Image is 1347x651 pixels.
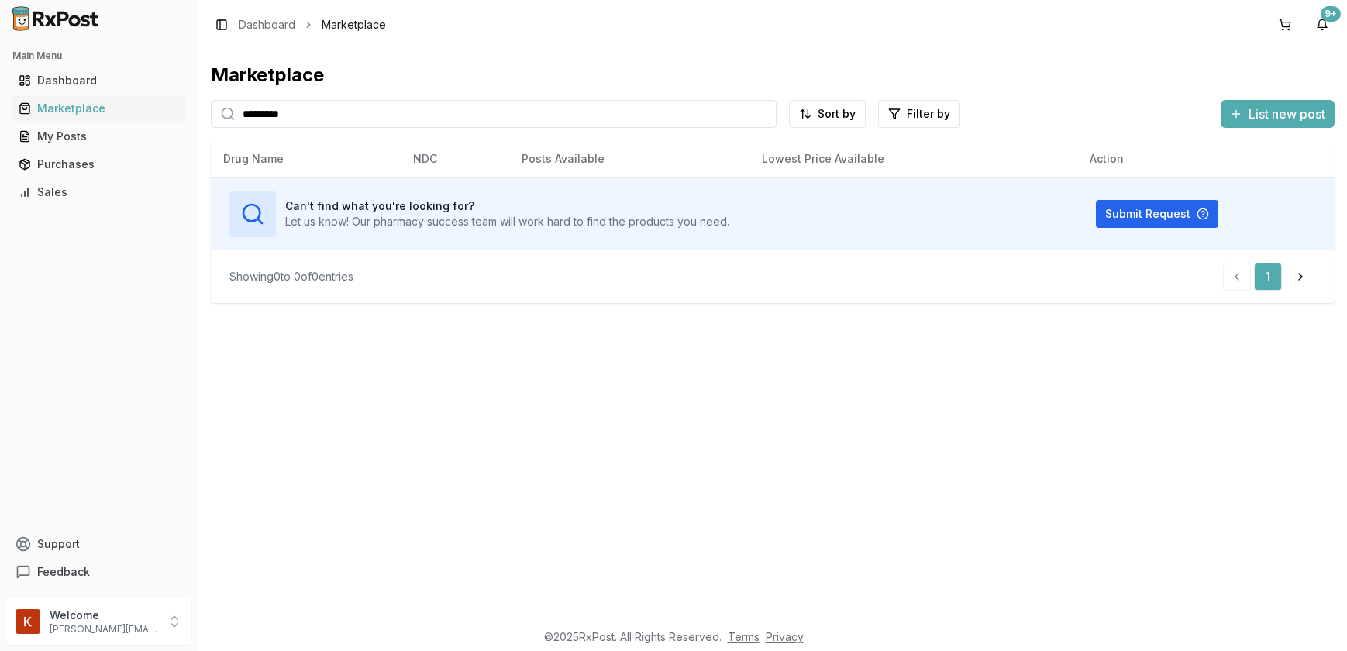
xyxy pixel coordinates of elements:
[1285,263,1316,291] a: Go to next page
[12,122,185,150] a: My Posts
[6,124,191,149] button: My Posts
[1321,6,1341,22] div: 9+
[12,50,185,62] h2: Main Menu
[50,623,157,635] p: [PERSON_NAME][EMAIL_ADDRESS][DOMAIN_NAME]
[6,152,191,177] button: Purchases
[1096,200,1218,228] button: Submit Request
[6,68,191,93] button: Dashboard
[239,17,386,33] nav: breadcrumb
[229,269,353,284] div: Showing 0 to 0 of 0 entries
[6,6,105,31] img: RxPost Logo
[728,630,760,643] a: Terms
[19,129,179,144] div: My Posts
[1254,263,1282,291] a: 1
[6,180,191,205] button: Sales
[50,608,157,623] p: Welcome
[818,106,856,122] span: Sort by
[749,140,1077,177] th: Lowest Price Available
[16,609,40,634] img: User avatar
[6,96,191,121] button: Marketplace
[766,630,804,643] a: Privacy
[6,530,191,558] button: Support
[322,17,386,33] span: Marketplace
[401,140,509,177] th: NDC
[19,73,179,88] div: Dashboard
[239,17,295,33] a: Dashboard
[19,101,179,116] div: Marketplace
[211,140,401,177] th: Drug Name
[1223,263,1316,291] nav: pagination
[1221,108,1335,123] a: List new post
[509,140,749,177] th: Posts Available
[19,184,179,200] div: Sales
[878,100,960,128] button: Filter by
[12,67,185,95] a: Dashboard
[6,558,191,586] button: Feedback
[1294,598,1331,635] iframe: Intercom live chat
[19,157,179,172] div: Purchases
[789,100,866,128] button: Sort by
[12,150,185,178] a: Purchases
[907,106,950,122] span: Filter by
[12,178,185,206] a: Sales
[1310,12,1335,37] button: 9+
[285,198,729,214] h3: Can't find what you're looking for?
[1249,105,1325,123] span: List new post
[211,63,1335,88] div: Marketplace
[285,214,729,229] p: Let us know! Our pharmacy success team will work hard to find the products you need.
[37,564,90,580] span: Feedback
[1221,100,1335,128] button: List new post
[12,95,185,122] a: Marketplace
[1077,140,1335,177] th: Action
